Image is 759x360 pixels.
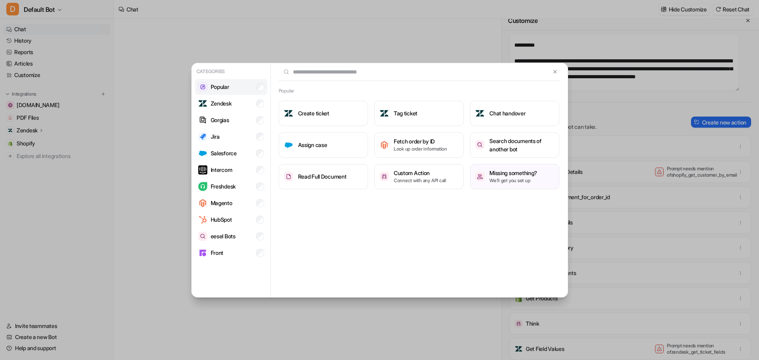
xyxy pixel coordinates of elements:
[298,109,329,117] h3: Create ticket
[279,101,368,126] button: Create ticketCreate ticket
[279,132,368,158] button: Assign caseAssign case
[374,132,464,158] button: Fetch order by IDFetch order by IDLook up order information
[379,140,389,150] img: Fetch order by ID
[211,83,229,91] p: Popular
[394,109,417,117] h3: Tag ticket
[489,137,554,153] h3: Search documents of another bot
[211,199,232,207] p: Magento
[379,109,389,118] img: Tag ticket
[211,166,232,174] p: Intercom
[279,87,294,94] h2: Popular
[211,215,232,224] p: HubSpot
[475,140,485,149] img: Search documents of another bot
[195,66,267,77] p: Categories
[489,109,525,117] h3: Chat handover
[298,172,347,181] h3: Read Full Document
[279,164,368,189] button: Read Full DocumentRead Full Document
[394,177,446,184] p: Connect with any API call
[475,172,485,181] img: /missing-something
[394,145,447,153] p: Look up order information
[394,169,446,177] h3: Custom Action
[379,172,389,181] img: Custom Action
[211,249,224,257] p: Front
[374,164,464,189] button: Custom ActionCustom ActionConnect with any API call
[211,232,236,240] p: eesel Bots
[211,182,236,190] p: Freshdesk
[211,116,229,124] p: Gorgias
[284,172,293,181] img: Read Full Document
[489,177,537,184] p: We'll get you set up
[211,99,232,107] p: Zendesk
[470,132,559,158] button: Search documents of another botSearch documents of another bot
[374,101,464,126] button: Tag ticketTag ticket
[470,101,559,126] button: Chat handoverChat handover
[394,137,447,145] h3: Fetch order by ID
[470,164,559,189] button: /missing-somethingMissing something?We'll get you set up
[284,109,293,118] img: Create ticket
[211,132,220,141] p: Jira
[298,141,327,149] h3: Assign case
[211,149,237,157] p: Salesforce
[475,109,485,118] img: Chat handover
[284,140,293,150] img: Assign case
[489,169,537,177] h3: Missing something?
